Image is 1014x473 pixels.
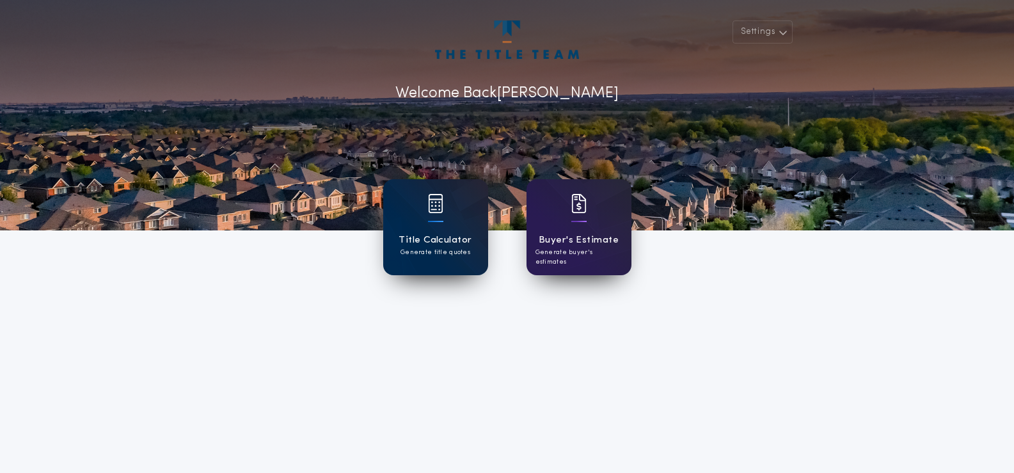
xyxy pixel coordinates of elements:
[383,179,488,275] a: card iconTitle CalculatorGenerate title quotes
[435,20,578,59] img: account-logo
[399,233,471,248] h1: Title Calculator
[527,179,631,275] a: card iconBuyer's EstimateGenerate buyer's estimates
[428,194,443,213] img: card icon
[571,194,587,213] img: card icon
[539,233,619,248] h1: Buyer's Estimate
[733,20,793,44] button: Settings
[395,82,619,105] p: Welcome Back [PERSON_NAME]
[535,248,622,267] p: Generate buyer's estimates
[400,248,470,257] p: Generate title quotes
